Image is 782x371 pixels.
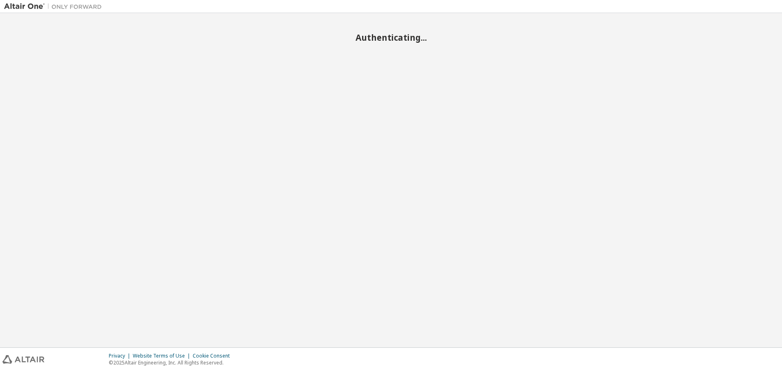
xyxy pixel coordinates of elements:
h2: Authenticating... [4,32,778,43]
div: Website Terms of Use [133,353,193,359]
div: Cookie Consent [193,353,235,359]
p: © 2025 Altair Engineering, Inc. All Rights Reserved. [109,359,235,366]
div: Privacy [109,353,133,359]
img: altair_logo.svg [2,355,44,364]
img: Altair One [4,2,106,11]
